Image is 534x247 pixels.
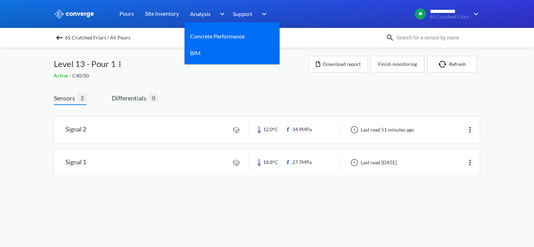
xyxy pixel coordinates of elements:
img: downArrow.svg [257,10,268,18]
img: downArrow.svg [469,10,480,18]
span: Differentials [112,93,149,103]
img: icon-search.svg [386,33,394,42]
span: Sensors [54,93,78,103]
button: Finish monitoring [371,56,424,73]
span: Analysis [190,9,210,18]
img: icon-refresh.svg [439,61,449,68]
input: Search for a sensor by name [394,34,479,42]
img: backspace.svg [55,33,64,42]
div: C40/50 [54,72,309,80]
span: Level 13 - Pour 1 [54,57,116,70]
img: downArrow.svg [215,10,226,18]
img: more.svg [116,60,124,68]
img: icon-file.svg [316,61,320,67]
img: more.svg [466,126,474,134]
button: Refresh [427,56,477,73]
button: Download report [309,56,368,73]
span: 0 [149,93,158,102]
span: Active [54,73,69,78]
a: Concrete Performance [190,32,245,40]
span: 65 Crutched Friars / All Pours [65,33,130,43]
span: 2 [78,93,87,102]
img: logo_ewhite.svg [54,9,94,18]
a: BIM [190,48,201,57]
span: - [69,73,72,78]
span: 65 Crutched Friars [430,14,469,20]
span: Support [233,9,252,18]
img: more.svg [466,158,474,167]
